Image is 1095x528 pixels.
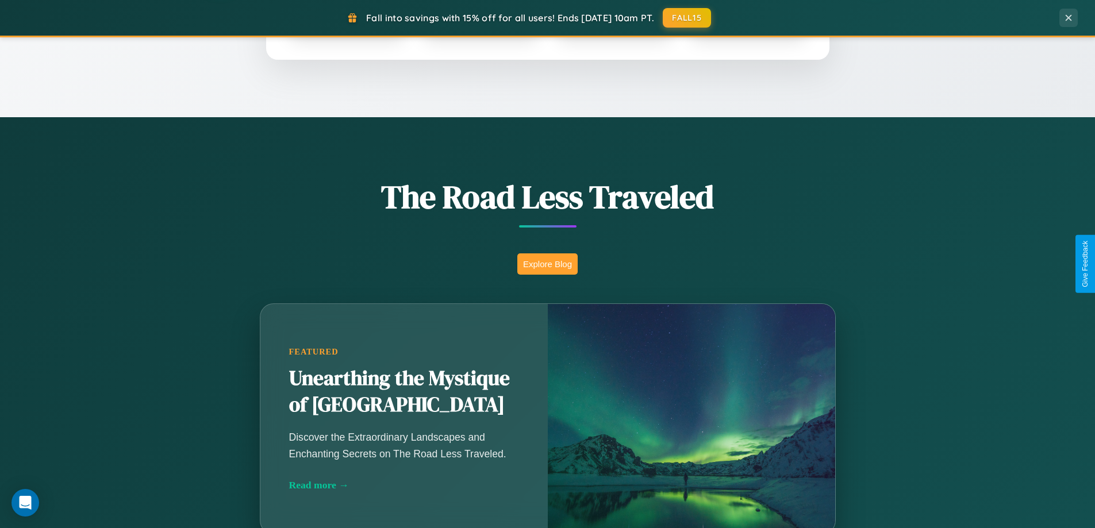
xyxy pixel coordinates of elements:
button: FALL15 [663,8,711,28]
span: Fall into savings with 15% off for all users! Ends [DATE] 10am PT. [366,12,654,24]
div: Read more → [289,479,519,491]
h2: Unearthing the Mystique of [GEOGRAPHIC_DATA] [289,365,519,418]
p: Discover the Extraordinary Landscapes and Enchanting Secrets on The Road Less Traveled. [289,429,519,461]
button: Explore Blog [517,253,578,275]
div: Give Feedback [1081,241,1089,287]
div: Open Intercom Messenger [11,489,39,517]
div: Featured [289,347,519,357]
h1: The Road Less Traveled [203,175,893,219]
